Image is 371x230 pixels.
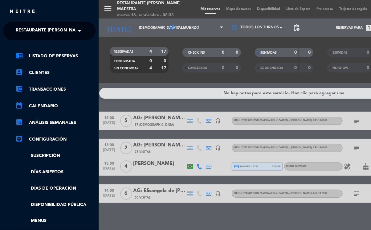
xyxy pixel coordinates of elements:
[15,217,96,224] a: Menus
[15,86,96,93] a: account_balance_walletTransacciones
[15,118,23,126] i: assessment
[15,52,96,60] a: chrome_reader_modeListado de Reservas
[15,102,96,110] a: calendar_monthCalendario
[15,102,23,109] i: calendar_month
[15,52,23,59] i: chrome_reader_mode
[16,24,105,37] span: Restaurante [PERSON_NAME] Maestra
[15,169,96,176] a: Días abiertos
[15,136,96,143] a: Configuración
[9,9,35,14] img: MEITRE
[15,69,96,76] a: account_boxClientes
[15,135,23,142] i: settings_applications
[15,185,96,192] a: Días de Operación
[15,201,96,208] a: Disponibilidad pública
[15,119,96,126] a: assessmentANÁLISIS SEMANALES
[15,68,23,76] i: account_box
[15,152,96,159] a: Suscripción
[15,85,23,92] i: account_balance_wallet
